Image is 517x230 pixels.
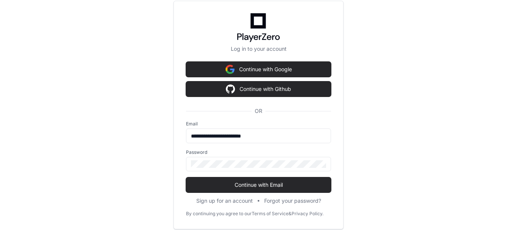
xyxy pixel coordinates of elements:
button: Continue with Google [186,62,331,77]
span: OR [252,107,265,115]
a: Terms of Service [252,211,288,217]
div: & [288,211,292,217]
img: Sign in with google [226,81,235,97]
button: Sign up for an account [196,197,253,205]
span: Continue with Email [186,181,331,189]
div: By continuing you agree to our [186,211,252,217]
button: Continue with Email [186,177,331,192]
img: Sign in with google [225,62,235,77]
button: Continue with Github [186,81,331,97]
label: Email [186,121,331,127]
p: Log in to your account [186,45,331,53]
button: Forgot your password? [264,197,321,205]
a: Privacy Policy. [292,211,323,217]
label: Password [186,149,331,155]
